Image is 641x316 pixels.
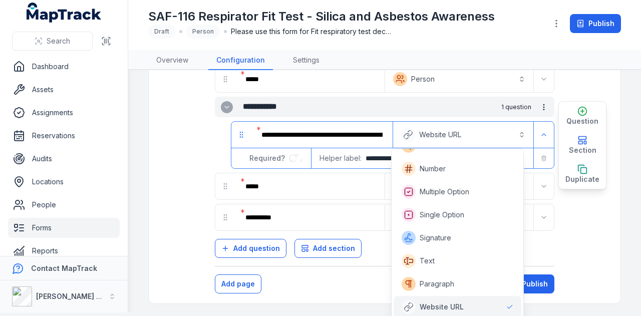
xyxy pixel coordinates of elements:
span: Text [420,256,435,266]
span: Required? [249,154,289,162]
span: Signature [420,233,451,243]
span: Duplicate [565,174,599,184]
button: Question [559,102,606,131]
span: Single Option [420,210,464,220]
span: Question [566,116,598,126]
span: Website URL [420,302,464,312]
span: Multiple Option [420,187,469,197]
span: Section [569,145,596,155]
span: Helper label: [319,153,362,163]
span: Number [420,164,446,174]
span: Paragraph [420,279,454,289]
button: Website URL [395,124,531,146]
input: :r2f5:-form-item-label [289,154,303,162]
button: Section [559,131,606,160]
button: Duplicate [559,160,606,189]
